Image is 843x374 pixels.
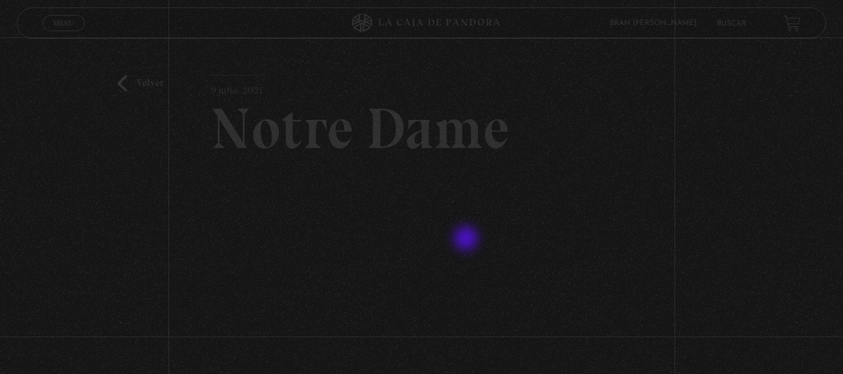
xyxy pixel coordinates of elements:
[717,20,746,27] a: Buscar
[603,19,709,27] span: Bran [PERSON_NAME]
[53,19,74,27] span: Menu
[211,100,631,157] h2: Notre Dame
[211,75,263,100] p: 9 julio, 2021
[117,75,163,92] a: Volver
[784,14,801,31] a: View your shopping cart
[49,30,78,39] span: Cerrar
